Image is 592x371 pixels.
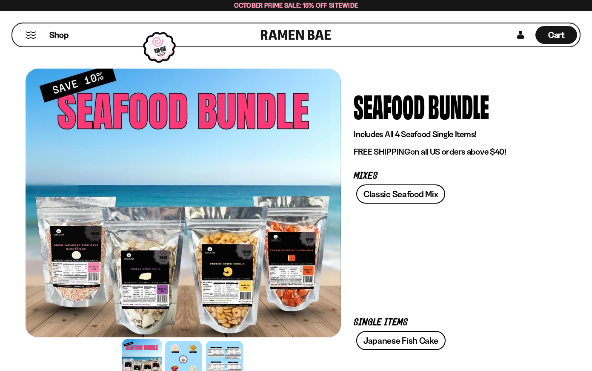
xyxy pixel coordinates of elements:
[234,1,358,9] span: October Prime Sale: 15% off Sitewide
[354,147,410,157] strong: FREE SHIPPING
[354,147,554,157] p: on all US orders above $40!
[354,319,554,327] p: Single Items
[356,184,445,204] a: Classic Seafood Mix
[354,90,425,122] div: Seafood
[356,331,446,350] a: Japanese Fish Cake
[49,26,69,44] a: Shop
[49,29,69,41] span: Shop
[354,129,554,140] p: Includes All 4 Seafood Single Items!
[25,32,37,39] button: Mobile Menu Trigger
[535,23,577,46] div: Cart
[354,172,554,180] p: Mixes
[548,30,565,40] span: Cart
[428,90,489,122] div: Bundle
